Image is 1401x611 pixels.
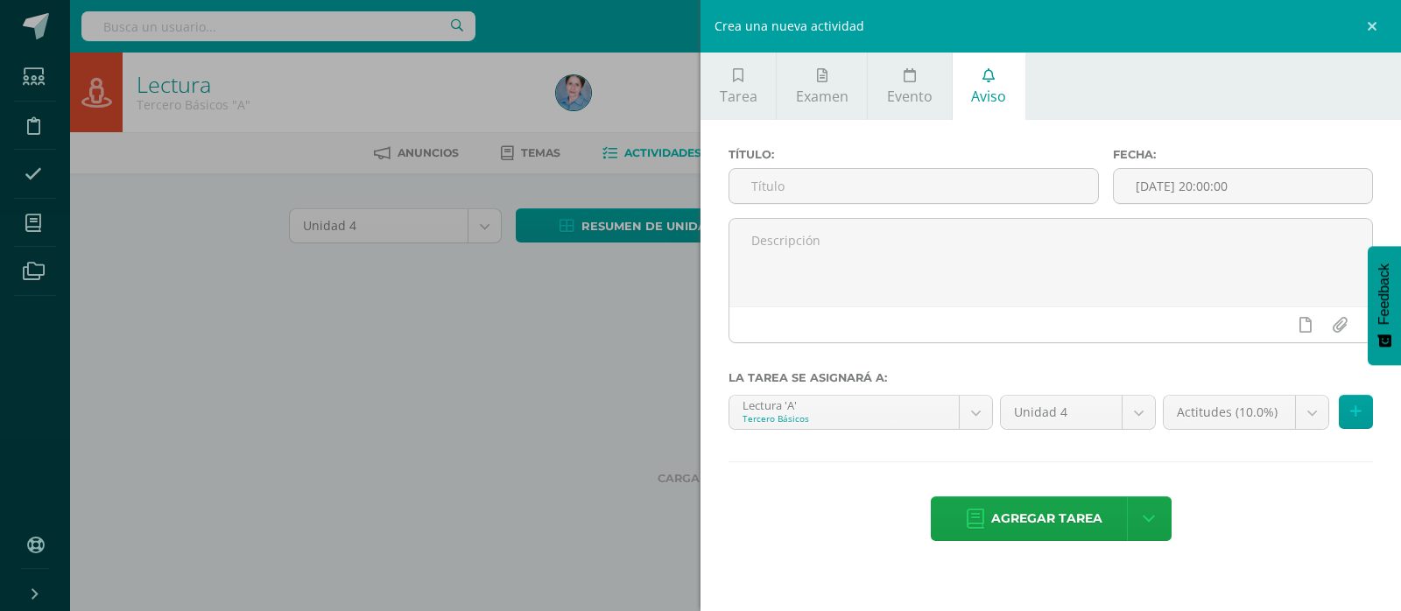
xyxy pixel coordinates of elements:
label: La tarea se asignará a: [729,371,1373,384]
span: Aviso [971,87,1006,106]
a: Evento [868,53,951,120]
label: Título: [729,148,1099,161]
span: Unidad 4 [1014,396,1109,429]
div: Tercero Básicos [743,412,946,425]
a: Aviso [953,53,1025,120]
a: Tarea [700,53,776,120]
button: Feedback - Mostrar encuesta [1368,246,1401,365]
input: Título [729,169,1098,203]
a: Lectura 'A'Tercero Básicos [729,396,992,429]
a: Unidad 4 [1001,396,1155,429]
span: Feedback [1376,263,1392,325]
span: Actitudes (10.0%) [1177,396,1282,429]
a: Actitudes (10.0%) [1164,396,1328,429]
div: Lectura 'A' [743,396,946,412]
span: Tarea [720,87,757,106]
a: Examen [777,53,867,120]
label: Fecha: [1113,148,1373,161]
input: Fecha de entrega [1114,169,1372,203]
span: Agregar tarea [991,497,1102,540]
span: Evento [887,87,933,106]
span: Examen [796,87,848,106]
